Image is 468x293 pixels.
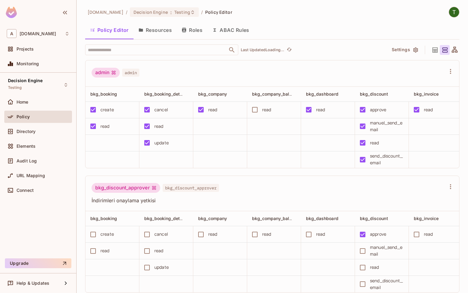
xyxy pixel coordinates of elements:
span: A [7,29,17,38]
div: update [154,139,169,146]
button: Resources [134,22,177,38]
span: bkg_booking [90,216,117,221]
li: / [126,9,127,15]
div: read [154,123,164,130]
div: read [424,106,433,113]
span: bkg_dashboard [306,216,338,221]
span: Policy Editor [205,9,232,15]
span: bkg_discount_approver [163,184,219,192]
span: Decision Engine [134,9,168,15]
span: bkg_booking [90,91,117,97]
span: bkg_company [198,216,227,221]
div: read [100,123,110,130]
span: : [170,10,172,15]
div: read [316,231,325,238]
img: SReyMgAAAABJRU5ErkJggg== [6,7,17,18]
span: URL Mapping [17,173,45,178]
div: read [370,264,379,271]
div: approve [370,106,386,113]
span: the active workspace [88,9,123,15]
div: cancel [154,231,168,238]
li: / [201,9,203,15]
div: bkg_discount_approver [92,183,160,193]
span: bkg_discount [360,91,388,97]
span: bkg_discount [360,216,388,221]
div: read [370,139,379,146]
button: ABAC Rules [207,22,254,38]
div: create [100,231,114,238]
button: Roles [177,22,207,38]
span: bkg_dashboard [306,91,338,97]
div: approve [370,231,386,238]
button: Settings [389,45,420,55]
div: cancel [154,106,168,113]
img: Taha ÇEKEN [449,7,459,17]
span: Help & Updates [17,281,49,286]
span: Testing [174,9,190,15]
span: bkg_invoice [414,91,439,97]
div: read [262,106,271,113]
span: Connect [17,188,34,193]
div: update [154,264,169,271]
span: Audit Log [17,158,37,163]
div: read [100,247,110,254]
button: refresh [285,46,293,54]
span: bkg_booking_detail [144,91,185,97]
span: Policy [17,114,30,119]
span: Click to refresh data [284,46,293,54]
span: Testing [8,85,22,90]
span: Monitoring [17,61,39,66]
div: manuel_send_email [370,120,404,133]
span: bkg_company [198,91,227,97]
span: Elements [17,144,36,149]
div: manuel_send_email [370,244,404,257]
span: Home [17,100,28,105]
div: send_discount_email [370,277,404,291]
span: bkg_company_balance [252,91,299,97]
div: admin [92,68,120,78]
span: Projects [17,47,34,51]
span: Decision Engine [8,78,43,83]
div: read [208,231,217,238]
button: Policy Editor [85,22,134,38]
p: Last Updated Loading... [241,48,284,52]
button: Open [228,46,236,54]
div: read [316,106,325,113]
button: Upgrade [5,258,71,268]
span: bkg_invoice [414,216,439,221]
div: read [154,247,164,254]
div: send_discount_email [370,153,404,166]
div: read [424,231,433,238]
span: Directory [17,129,36,134]
span: bkg_company_balance [252,215,299,221]
span: Workspace: abclojistik.com [20,31,56,36]
div: create [100,106,114,113]
div: read [208,106,217,113]
span: refresh [287,47,292,53]
span: bkg_booking_detail [144,215,185,221]
div: read [262,231,271,238]
span: İndirimleri onaylama yetkisi [92,197,446,204]
span: admin [122,69,139,77]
